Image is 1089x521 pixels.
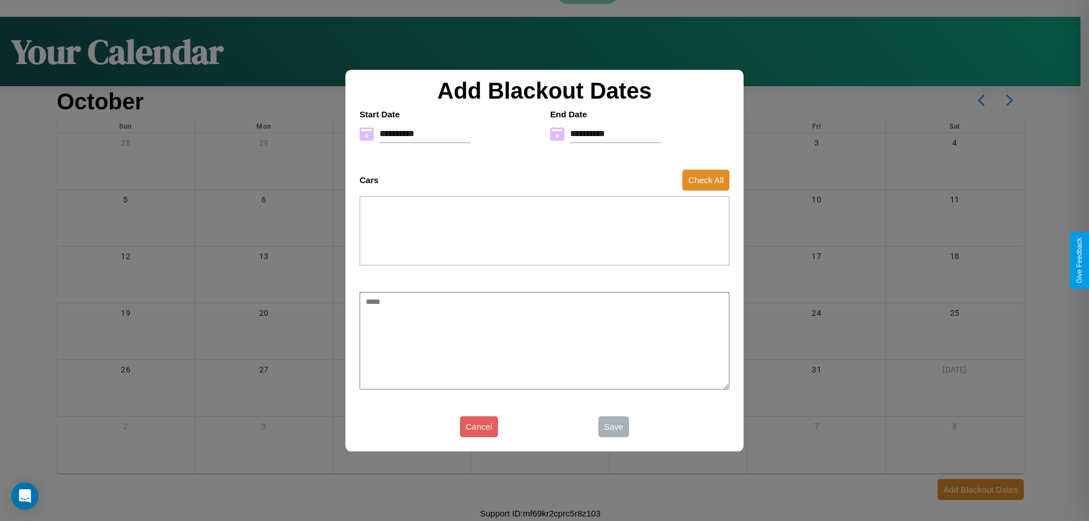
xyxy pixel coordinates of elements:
[360,175,378,185] h4: Cars
[354,78,735,104] h2: Add Blackout Dates
[360,109,539,119] h4: Start Date
[1075,238,1083,283] div: Give Feedback
[550,109,729,119] h4: End Date
[598,416,629,437] button: Save
[11,482,39,510] div: Open Intercom Messenger
[682,170,729,190] button: Check All
[460,416,498,437] button: Cancel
